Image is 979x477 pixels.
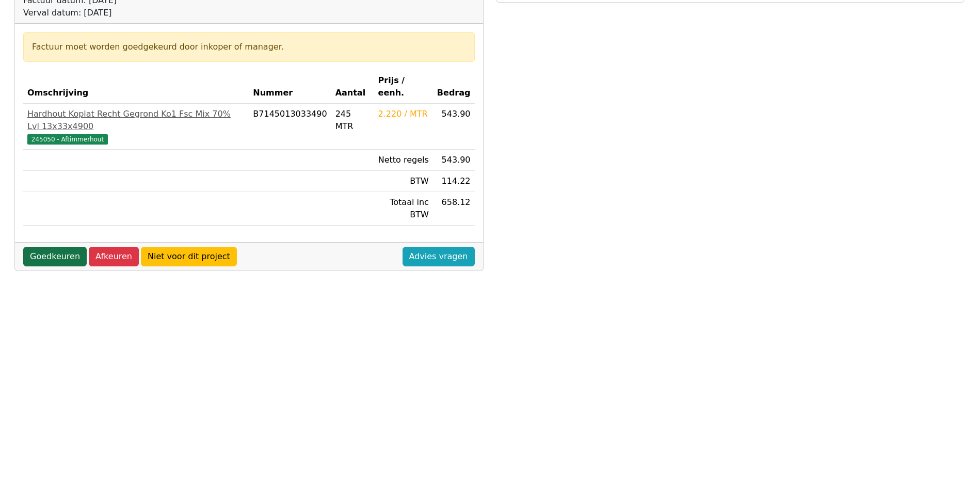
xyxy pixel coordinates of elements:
[433,104,475,150] td: 543.90
[374,70,433,104] th: Prijs / eenh.
[433,150,475,171] td: 543.90
[23,247,87,266] a: Goedkeuren
[32,41,466,53] div: Factuur moet worden goedgekeurd door inkoper of manager.
[374,150,433,171] td: Netto regels
[249,70,331,104] th: Nummer
[378,108,429,120] div: 2.220 / MTR
[141,247,237,266] a: Niet voor dit project
[27,108,245,133] div: Hardhout Koplat Recht Gegrond Ko1 Fsc Mix 70% Lvl 13x33x4900
[403,247,475,266] a: Advies vragen
[374,171,433,192] td: BTW
[433,70,475,104] th: Bedrag
[433,171,475,192] td: 114.22
[335,108,370,133] div: 245 MTR
[23,70,249,104] th: Omschrijving
[27,108,245,145] a: Hardhout Koplat Recht Gegrond Ko1 Fsc Mix 70% Lvl 13x33x4900245050 - Aftimmerhout
[23,7,218,19] div: Verval datum: [DATE]
[89,247,139,266] a: Afkeuren
[27,134,108,145] span: 245050 - Aftimmerhout
[433,192,475,226] td: 658.12
[331,70,374,104] th: Aantal
[374,192,433,226] td: Totaal inc BTW
[249,104,331,150] td: B7145013033490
